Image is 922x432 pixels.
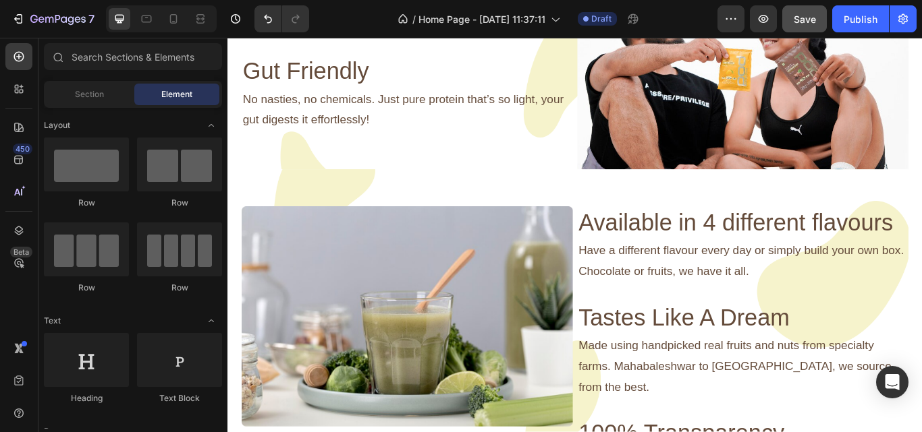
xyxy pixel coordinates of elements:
input: Search Sections & Elements [44,43,222,70]
div: Beta [10,247,32,257]
span: Home Page - [DATE] 11:37:11 [418,12,545,26]
div: 450 [13,144,32,154]
span: / [412,12,416,26]
p: Have a different flavour every day or simply build your own box. Chocolate or fruits, we have it ... [409,236,792,284]
span: Section [75,88,104,100]
iframe: Design area [227,38,922,432]
div: Row [137,197,222,209]
div: Heading [44,392,129,404]
h2: Available in 4 different flavours [408,197,794,235]
button: Publish [832,5,889,32]
span: Layout [44,119,70,131]
span: Toggle open [200,310,222,332]
span: Save [794,13,816,25]
div: Publish [844,12,877,26]
span: Toggle open [200,115,222,136]
h2: Tastes Like A Dream [408,307,794,345]
div: Open Intercom Messenger [876,366,909,398]
span: Element [161,88,192,100]
div: Row [137,282,222,294]
div: Undo/Redo [254,5,309,32]
button: 7 [5,5,101,32]
span: Draft [591,13,612,25]
span: Text [44,315,61,327]
div: Text Block [137,392,222,404]
div: Row [44,282,129,294]
p: Made using handpicked real fruits and nuts from specialty farms. Mahabaleshwar to [GEOGRAPHIC_DAT... [409,346,792,419]
button: Save [782,5,827,32]
div: Row [44,197,129,209]
p: 7 [88,11,94,27]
